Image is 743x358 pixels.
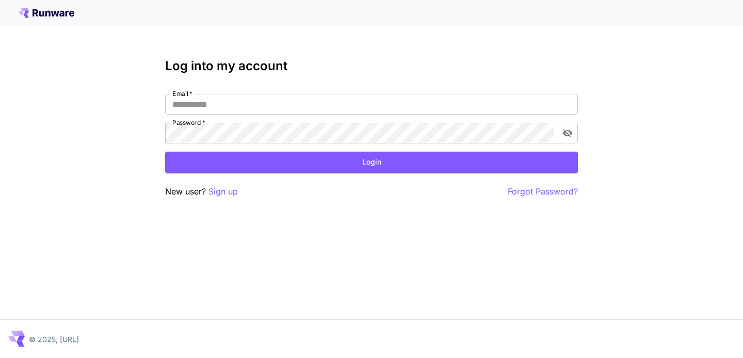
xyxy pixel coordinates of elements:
button: Login [165,152,578,173]
button: toggle password visibility [558,124,577,142]
button: Sign up [208,185,238,198]
p: © 2025, [URL] [29,334,79,345]
h3: Log into my account [165,59,578,73]
p: New user? [165,185,238,198]
label: Email [172,89,192,98]
label: Password [172,118,205,127]
button: Forgot Password? [508,185,578,198]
